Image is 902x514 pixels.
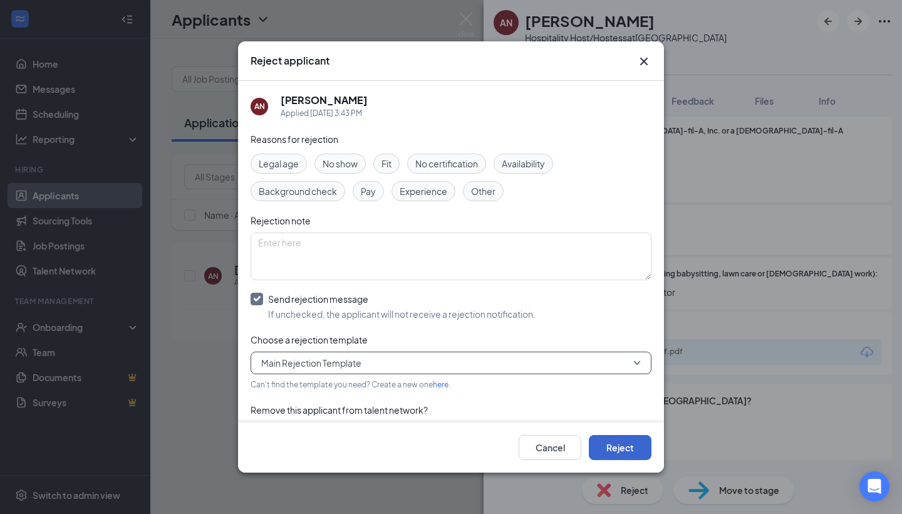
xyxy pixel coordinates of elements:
[400,184,447,198] span: Experience
[519,435,581,460] button: Cancel
[281,93,368,107] h5: [PERSON_NAME]
[502,157,545,170] span: Availability
[281,107,368,120] div: Applied [DATE] 3:43 PM
[859,471,889,501] div: Open Intercom Messenger
[361,184,376,198] span: Pay
[636,54,651,69] button: Close
[323,157,358,170] span: No show
[251,404,428,416] span: Remove this applicant from talent network?
[251,215,311,226] span: Rejection note
[415,157,478,170] span: No certification
[589,435,651,460] button: Reject
[381,157,391,170] span: Fit
[251,334,368,345] span: Choose a rejection template
[254,101,265,112] div: AN
[251,380,450,389] span: Can't find the template you need? Create a new one .
[251,134,338,145] span: Reasons for rejection
[433,380,448,389] a: here
[261,354,361,372] span: Main Rejection Template
[259,184,337,198] span: Background check
[636,54,651,69] svg: Cross
[471,184,495,198] span: Other
[251,54,329,68] h3: Reject applicant
[259,157,299,170] span: Legal age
